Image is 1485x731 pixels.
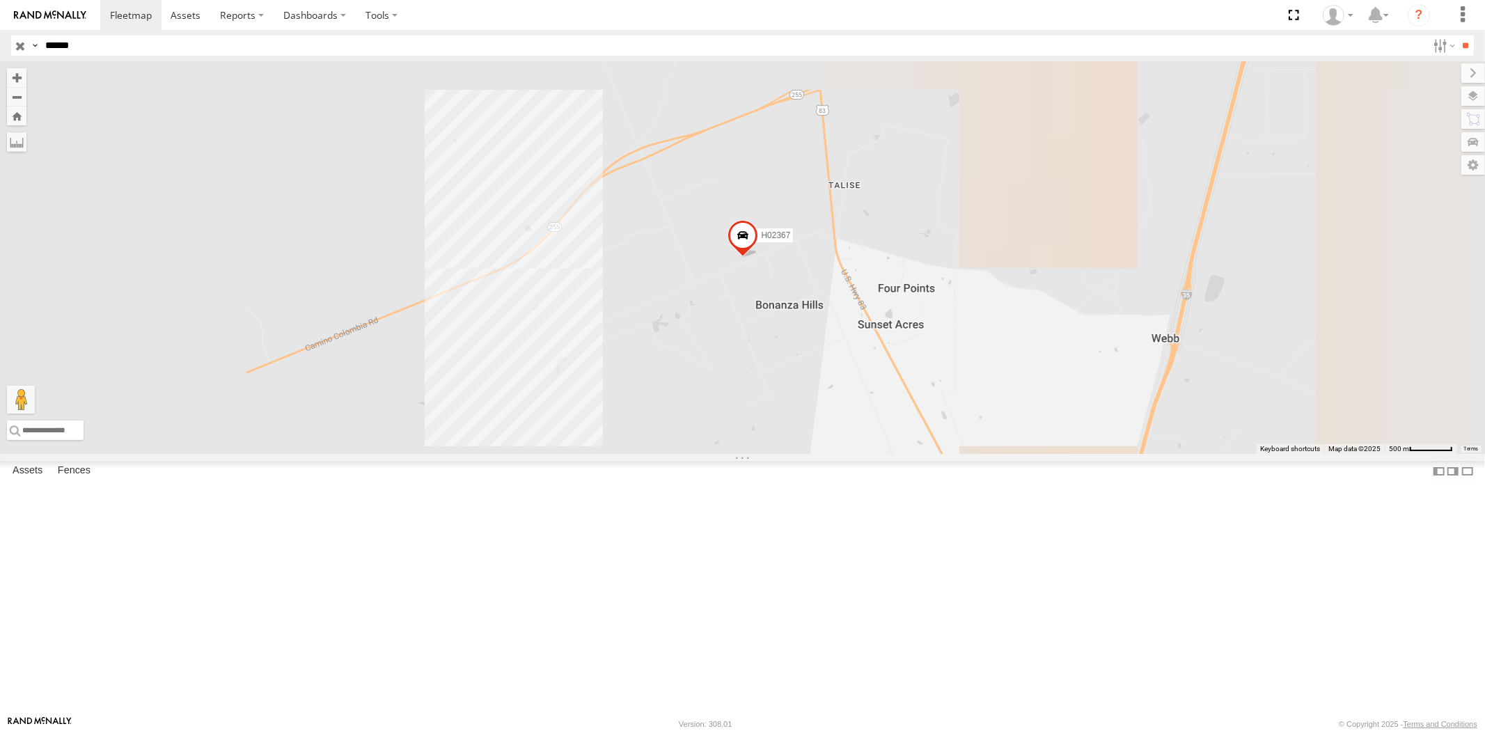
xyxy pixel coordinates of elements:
span: 500 m [1389,445,1409,453]
a: Visit our Website [8,717,72,731]
button: Map Scale: 500 m per 59 pixels [1385,444,1457,454]
label: Hide Summary Table [1461,461,1475,481]
label: Measure [7,132,26,152]
button: Keyboard shortcuts [1260,444,1320,454]
a: Terms (opens in new tab) [1464,446,1479,452]
label: Search Query [29,36,40,56]
button: Zoom in [7,68,26,87]
button: Drag Pegman onto the map to open Street View [7,386,35,414]
div: Version: 308.01 [679,720,732,728]
label: Search Filter Options [1428,36,1458,56]
div: © Copyright 2025 - [1339,720,1477,728]
img: rand-logo.svg [14,10,86,20]
div: Victor Sanchez [1318,5,1358,26]
label: Dock Summary Table to the Right [1446,461,1460,481]
label: Dock Summary Table to the Left [1432,461,1446,481]
a: Terms and Conditions [1404,720,1477,728]
span: Map data ©2025 [1328,445,1381,453]
label: Fences [51,462,97,481]
label: Assets [6,462,49,481]
span: H02367 [761,231,790,241]
button: Zoom out [7,87,26,107]
label: Map Settings [1461,155,1485,175]
i: ? [1408,4,1430,26]
button: Zoom Home [7,107,26,125]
